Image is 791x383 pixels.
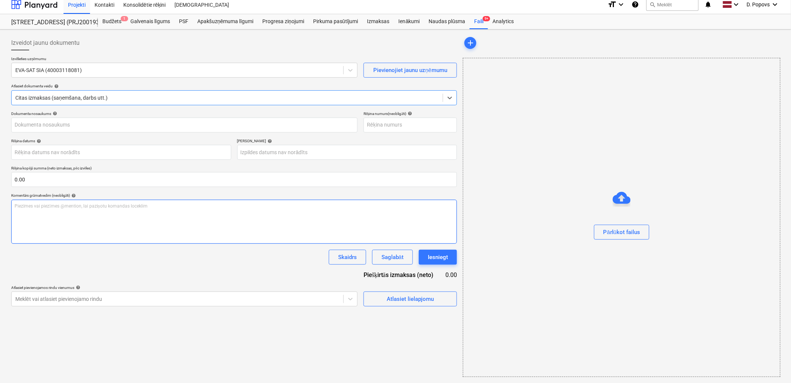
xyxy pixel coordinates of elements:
[358,271,445,279] div: Piešķirtās izmaksas (neto)
[364,63,457,78] button: Pievienojiet jaunu uzņēmumu
[11,19,89,27] div: [STREET_ADDRESS] (PRJ2001934) 2601941
[424,14,470,29] a: Naudas plūsma
[463,58,781,377] div: Pārlūkot failus
[237,138,457,143] div: [PERSON_NAME]
[11,138,231,143] div: Rēķina datums
[266,139,272,143] span: help
[11,118,358,133] input: Dokumenta nosaukums
[754,347,791,383] iframe: Chat Widget
[470,14,488,29] a: Faili9+
[11,145,231,160] input: Rēķina datums nav norādīts
[406,111,412,116] span: help
[11,172,457,187] input: Rēķina kopējā summa (neto izmaksas, pēc izvēles)
[98,14,126,29] a: Budžets1
[70,193,76,198] span: help
[747,1,770,7] span: D. Popovs
[309,14,363,29] a: Pirkuma pasūtījumi
[237,145,457,160] input: Izpildes datums nav norādīts
[488,14,518,29] a: Analytics
[11,56,358,63] p: Izvēlieties uzņēmumu
[51,111,57,116] span: help
[193,14,258,29] a: Apakšuzņēmuma līgumi
[329,250,366,265] button: Skaidrs
[258,14,309,29] a: Progresa ziņojumi
[372,250,413,265] button: Saglabāt
[363,14,394,29] a: Izmaksas
[338,252,357,262] div: Skaidrs
[126,14,174,29] a: Galvenais līgums
[35,139,41,143] span: help
[483,16,490,21] span: 9+
[364,118,457,133] input: Rēķina numurs
[373,65,447,75] div: Pievienojiet jaunu uzņēmumu
[11,38,80,47] span: Izveidot jaunu dokumentu
[419,250,457,265] button: Iesniegt
[364,111,457,116] div: Rēķina numurs (neobligāti)
[53,84,59,88] span: help
[381,252,404,262] div: Saglabāt
[594,225,650,240] button: Pārlūkot failus
[387,294,434,304] div: Atlasiet lielapjomu
[174,14,193,29] a: PSF
[394,14,424,29] a: Ienākumi
[11,166,457,172] p: Rēķina kopējā summa (neto izmaksas, pēc izvēles)
[11,193,457,198] div: Komentārs grāmatvedim (neobligāti)
[650,1,656,7] span: search
[121,16,128,21] span: 1
[11,84,457,88] div: Atlasiet dokumenta veidu
[470,14,488,29] div: Faili
[466,38,475,47] span: add
[98,14,126,29] div: Budžets
[364,292,457,306] button: Atlasiet lielapjomu
[11,285,358,290] div: Atlasiet pievienojamos rindu vienumus
[11,111,358,116] div: Dokumenta nosaukums
[603,227,640,237] div: Pārlūkot failus
[428,252,448,262] div: Iesniegt
[74,285,80,290] span: help
[445,271,457,279] div: 0.00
